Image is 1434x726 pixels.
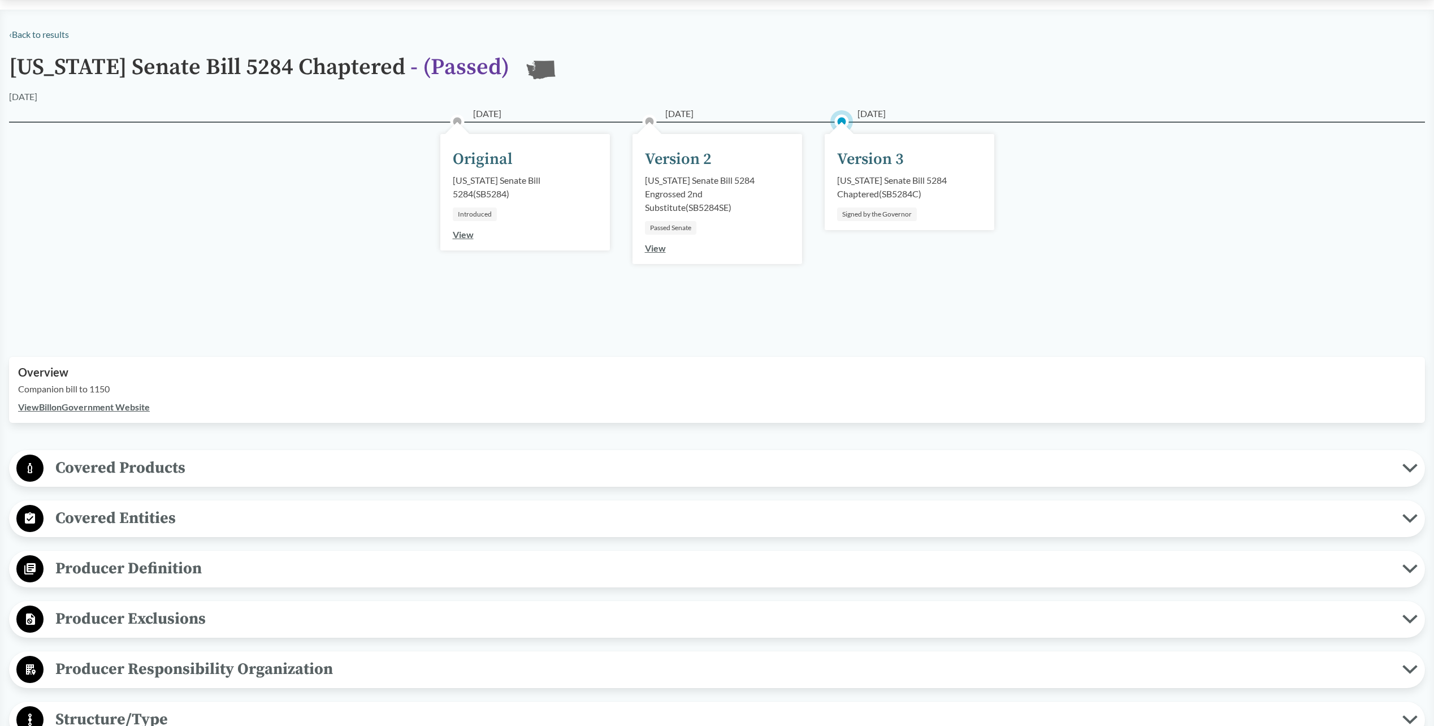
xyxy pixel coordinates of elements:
[473,107,501,120] span: [DATE]
[837,174,982,201] div: [US_STATE] Senate Bill 5284 Chaptered ( SB5284C )
[453,208,497,221] div: Introduced
[410,53,509,81] span: - ( Passed )
[837,148,904,171] div: Version 3
[18,366,1416,379] h2: Overview
[645,243,666,253] a: View
[453,229,474,240] a: View
[18,382,1416,396] p: Companion bill to 1150
[453,148,513,171] div: Original
[645,174,790,214] div: [US_STATE] Senate Bill 5284 Engrossed 2nd Substitute ( SB5284SE )
[13,655,1421,684] button: Producer Responsibility Organization
[857,107,886,120] span: [DATE]
[13,454,1421,483] button: Covered Products
[13,605,1421,634] button: Producer Exclusions
[9,55,509,90] h1: [US_STATE] Senate Bill 5284 Chaptered
[44,556,1402,581] span: Producer Definition
[645,221,696,235] div: Passed Senate
[9,90,37,103] div: [DATE]
[44,455,1402,481] span: Covered Products
[44,606,1402,632] span: Producer Exclusions
[837,208,917,221] div: Signed by the Governor
[453,174,597,201] div: [US_STATE] Senate Bill 5284 ( SB5284 )
[13,555,1421,584] button: Producer Definition
[9,29,69,40] a: ‹Back to results
[44,656,1402,682] span: Producer Responsibility Organization
[13,504,1421,533] button: Covered Entities
[18,401,150,412] a: ViewBillonGovernment Website
[44,505,1402,531] span: Covered Entities
[645,148,712,171] div: Version 2
[665,107,694,120] span: [DATE]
